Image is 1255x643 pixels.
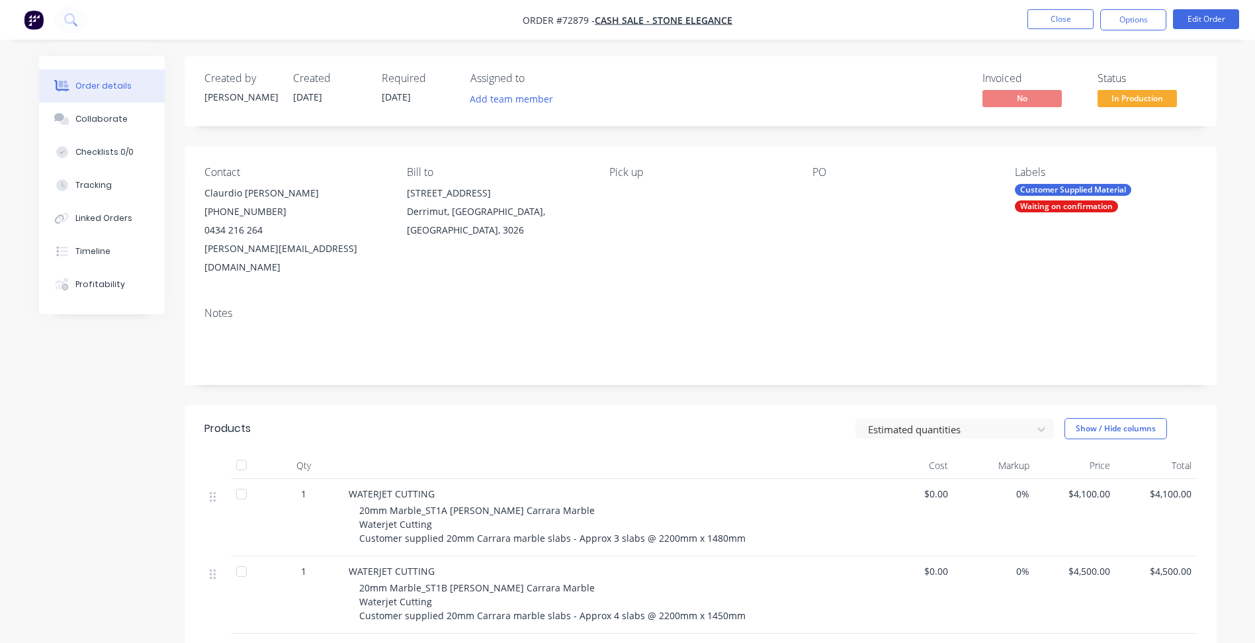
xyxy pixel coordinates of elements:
span: No [982,90,1062,107]
span: In Production [1098,90,1177,107]
button: Options [1100,9,1166,30]
span: $0.00 [878,487,949,501]
span: 0% [959,487,1029,501]
div: Products [204,421,251,437]
div: Tracking [75,179,112,191]
div: Labels [1015,166,1196,179]
div: Claurdio [PERSON_NAME][PHONE_NUMBER]0434 216 264[PERSON_NAME][EMAIL_ADDRESS][DOMAIN_NAME] [204,184,386,277]
div: Status [1098,72,1197,85]
button: Profitability [39,268,165,301]
button: Linked Orders [39,202,165,235]
button: Checklists 0/0 [39,136,165,169]
div: Cost [873,452,954,479]
div: Price [1035,452,1116,479]
span: [DATE] [382,91,411,103]
div: Created [293,72,366,85]
span: Order #72879 - [523,14,595,26]
div: Bill to [407,166,588,179]
span: $4,100.00 [1040,487,1111,501]
span: $4,100.00 [1121,487,1191,501]
button: Edit Order [1173,9,1239,29]
span: 0% [959,564,1029,578]
div: Total [1115,452,1197,479]
div: Assigned to [470,72,603,85]
div: [PHONE_NUMBER] [204,202,386,221]
div: [STREET_ADDRESS] [407,184,588,202]
div: Markup [953,452,1035,479]
a: Cash Sale - Stone Elegance [595,14,732,26]
img: Factory [24,10,44,30]
button: Add team member [470,90,560,108]
div: Order details [75,80,132,92]
span: $0.00 [878,564,949,578]
div: Linked Orders [75,212,132,224]
div: Timeline [75,245,110,257]
span: [DATE] [293,91,322,103]
div: Required [382,72,454,85]
span: $4,500.00 [1121,564,1191,578]
button: Close [1027,9,1094,29]
div: PO [812,166,994,179]
span: 20mm Marble_ST1B [PERSON_NAME] Carrara Marble Waterjet Cutting Customer supplied 20mm Carrara mar... [359,581,746,622]
button: Show / Hide columns [1064,418,1167,439]
span: $4,500.00 [1040,564,1111,578]
button: Timeline [39,235,165,268]
button: Collaborate [39,103,165,136]
button: Order details [39,69,165,103]
div: Notes [204,307,1197,320]
div: Checklists 0/0 [75,146,134,158]
div: Collaborate [75,113,128,125]
div: Qty [264,452,343,479]
button: Add team member [462,90,560,108]
div: Claurdio [PERSON_NAME] [204,184,386,202]
div: Customer Supplied Material [1015,184,1131,196]
div: 0434 216 264 [204,221,386,239]
div: Created by [204,72,277,85]
span: WATERJET CUTTING [349,565,435,578]
span: WATERJET CUTTING [349,488,435,500]
span: 1 [301,487,306,501]
button: In Production [1098,90,1177,110]
div: Waiting on confirmation [1015,200,1118,212]
div: Derrimut, [GEOGRAPHIC_DATA], [GEOGRAPHIC_DATA], 3026 [407,202,588,239]
div: Pick up [609,166,791,179]
div: [PERSON_NAME][EMAIL_ADDRESS][DOMAIN_NAME] [204,239,386,277]
div: Invoiced [982,72,1082,85]
div: Contact [204,166,386,179]
div: [STREET_ADDRESS]Derrimut, [GEOGRAPHIC_DATA], [GEOGRAPHIC_DATA], 3026 [407,184,588,239]
button: Tracking [39,169,165,202]
div: Profitability [75,279,125,290]
span: 20mm Marble_ST1A [PERSON_NAME] Carrara Marble Waterjet Cutting Customer supplied 20mm Carrara mar... [359,504,746,544]
span: 1 [301,564,306,578]
div: [PERSON_NAME] [204,90,277,104]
